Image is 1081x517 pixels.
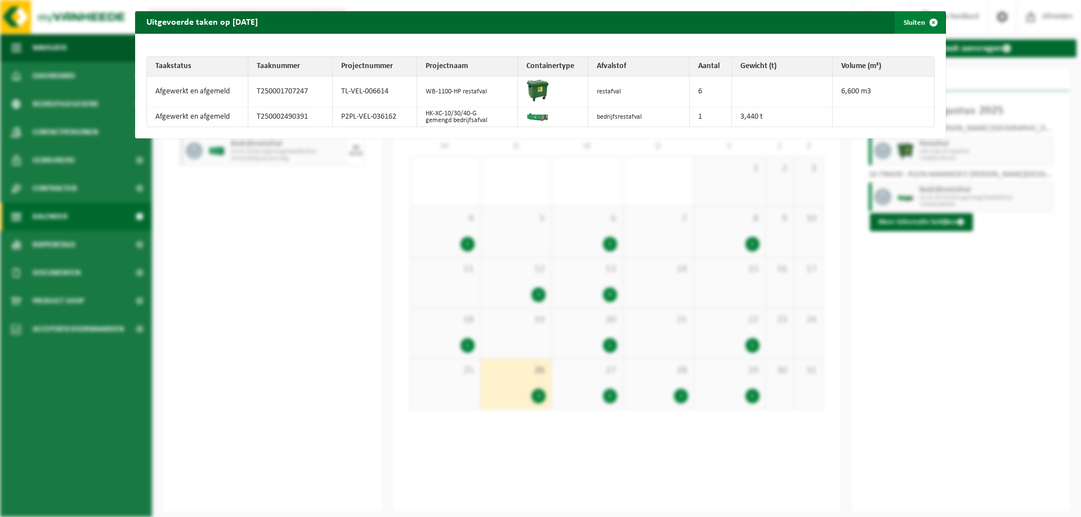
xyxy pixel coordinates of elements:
td: 6 [690,77,732,107]
img: WB-1100-HPE-GN-01 [526,79,549,102]
th: Taaknummer [248,57,333,77]
td: 1 [690,107,732,127]
td: WB-1100-HP restafval [417,77,519,107]
button: Sluiten [895,11,945,34]
td: 3,440 t [732,107,833,127]
h2: Uitgevoerde taken op [DATE] [135,11,269,33]
th: Gewicht (t) [732,57,833,77]
td: T250001707247 [248,77,333,107]
td: T250002490391 [248,107,333,127]
td: 6,600 m3 [833,77,934,107]
td: HK-XC-10/30/40-G gemengd bedrijfsafval [417,107,519,127]
td: bedrijfsrestafval [588,107,690,127]
th: Aantal [690,57,732,77]
td: restafval [588,77,690,107]
th: Projectnaam [417,57,519,77]
th: Afvalstof [588,57,690,77]
td: Afgewerkt en afgemeld [147,107,248,127]
th: Volume (m³) [833,57,934,77]
th: Taakstatus [147,57,248,77]
img: HK-XC-10-GN-00 [526,110,549,122]
td: TL-VEL-006614 [333,77,417,107]
td: Afgewerkt en afgemeld [147,77,248,107]
th: Projectnummer [333,57,417,77]
td: P2PL-VEL-036162 [333,107,417,127]
th: Containertype [518,57,588,77]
